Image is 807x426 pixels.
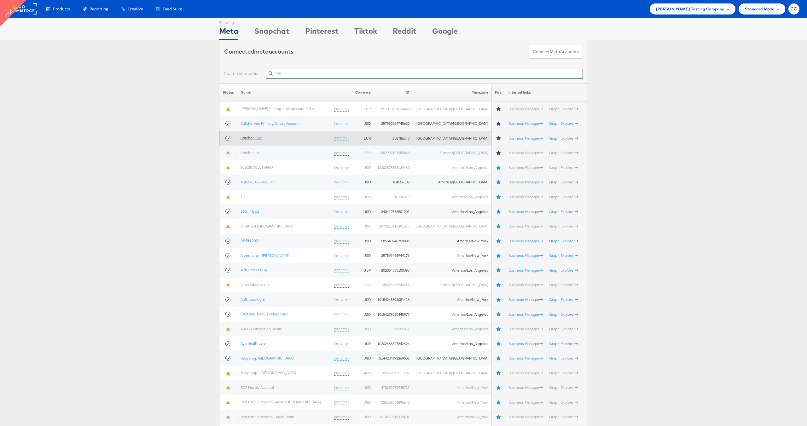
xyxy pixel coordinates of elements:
[352,233,374,248] td: USD
[549,371,578,375] a: Graph Explorer
[241,400,321,404] a: Bed Bath & Beyond - Agile [GEOGRAPHIC_DATA]
[374,410,413,424] td: 1013279615370401
[90,6,108,12] span: Reporting
[549,224,578,228] a: Graph Explorer
[745,6,774,12] span: Standard Mode
[374,292,413,307] td: 10154248691081416
[241,209,259,214] a: 360i - Hyatt
[237,83,352,101] th: Name
[374,101,413,116] td: 857318691033463
[549,385,578,390] a: Graph Explorer
[305,26,339,40] div: Pinterest
[508,414,543,419] a: Business Manager
[529,45,583,59] button: ConnectmetaAccounts
[334,297,349,302] a: (rename)
[352,395,374,410] td: USD
[413,336,491,351] td: America/Los_Angeles
[334,356,349,361] a: (rename)
[241,238,259,243] a: AE PM 2020
[549,312,578,317] a: Graph Explorer
[254,26,289,40] div: Snapchat
[374,263,413,278] td: 802864363100393
[413,190,491,204] td: America/Los_Angeles
[219,83,237,101] th: Status
[241,326,282,331] a: ASO - Conversion Social
[241,106,316,111] a: [PERSON_NAME]-testing-new-account (odax)
[549,239,578,243] a: Graph Explorer
[549,414,578,419] a: Graph Explorer
[241,414,294,419] a: Bed Bath & Beyond - Agile Team
[549,121,578,126] a: Graph Explorer
[352,292,374,307] td: USD
[241,135,262,140] a: Stitcher Live
[374,204,413,219] td: 340419756501201
[413,219,491,234] td: [GEOGRAPHIC_DATA]/[GEOGRAPHIC_DATA]
[352,380,374,395] td: USD
[374,146,413,160] td: 1382902121955843
[508,121,543,126] a: Business Manager
[508,180,543,184] a: Business Manager
[352,336,374,351] td: USD
[549,297,578,302] a: Graph Explorer
[413,322,491,337] td: America/Los_Angeles
[413,351,491,366] td: [GEOGRAPHIC_DATA]/[GEOGRAPHIC_DATA]
[549,356,578,360] a: Graph Explorer
[374,336,413,351] td: 10202468347842424
[352,116,374,131] td: USD
[508,268,543,273] a: Business Manager
[508,224,543,228] a: Business Manager
[413,292,491,307] td: America/New_York
[549,282,578,287] a: Graph Explorer
[254,48,269,55] span: meta
[352,248,374,263] td: USD
[413,101,491,116] td: [GEOGRAPHIC_DATA]/[GEOGRAPHIC_DATA]
[334,312,349,317] a: (rename)
[241,370,296,375] a: Babyshop - [GEOGRAPHIC_DATA]
[352,146,374,160] td: GBP
[241,312,288,316] a: [DOMAIN_NAME] Retargeting
[334,253,349,258] a: (rename)
[508,312,543,317] a: Business Manager
[352,190,374,204] td: USD
[352,131,374,146] td: EUR
[374,248,413,263] td: 257599498944173
[128,6,143,12] span: Creative
[549,268,578,273] a: Graph Explorer
[508,326,543,331] a: Business Manager
[352,322,374,337] td: USD
[266,69,583,79] input: Filter
[550,49,560,55] span: meta
[241,385,274,390] a: BDF Master Account
[413,160,491,175] td: America/Los_Angeles
[508,165,543,170] a: Business Manager
[352,351,374,366] td: USD
[334,414,349,420] a: (rename)
[241,282,269,287] a: AlexandAlexa UK
[374,380,413,395] td: 478259072948721
[352,263,374,278] td: GBP
[413,380,491,395] td: America/New_York
[413,175,491,190] td: America/[GEOGRAPHIC_DATA]
[334,135,349,141] a: (rename)
[241,194,245,199] a: 1P
[374,351,413,366] td: 2144234672269601
[352,175,374,190] td: USD
[508,400,543,405] a: Business Manager
[413,131,491,146] td: [GEOGRAPHIC_DATA]/[GEOGRAPHIC_DATA]
[241,150,260,155] a: Stitcher UK
[549,136,578,141] a: Graph Explorer
[241,268,267,272] a: Aldi Careers UK
[352,366,374,380] td: AED
[374,366,413,380] td: 102659093511237
[413,146,491,160] td: Europe/[GEOGRAPHIC_DATA]
[334,400,349,405] a: (rename)
[413,307,491,322] td: America/Los_Angeles
[413,395,491,410] td: America/New_York
[393,26,416,40] div: Reddit
[241,165,273,170] a: 10202878103134460
[413,83,491,101] th: Timezone
[508,239,543,243] a: Business Manager
[224,48,293,56] div: Connected accounts
[508,371,543,375] a: Business Manager
[656,6,724,12] span: [PERSON_NAME] Testing Company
